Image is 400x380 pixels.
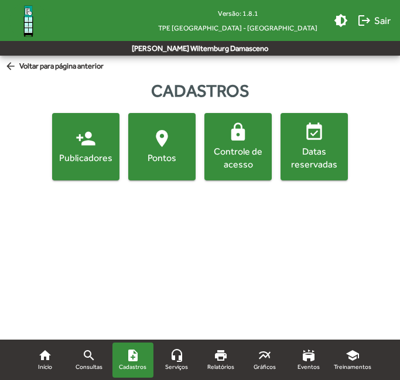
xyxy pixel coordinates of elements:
[357,10,391,31] span: Sair
[334,13,348,28] mat-icon: brightness_medium
[5,60,19,73] mat-icon: arrow_back
[228,122,248,142] mat-icon: lock
[281,113,348,180] button: Datas reservadas
[304,122,324,142] mat-icon: event_available
[76,128,96,149] mat-icon: person_add
[128,113,196,180] button: Pontos
[54,152,117,165] div: Publicadores
[357,13,371,28] mat-icon: logout
[353,10,395,31] button: Sair
[204,113,272,180] button: Controle de acesso
[283,145,346,172] div: Datas reservadas
[5,60,104,73] span: Voltar para página anterior
[52,113,119,180] button: Publicadores
[149,6,327,20] div: Versão: 1.8.1
[9,2,47,40] img: Logo
[149,20,327,35] span: TPE [GEOGRAPHIC_DATA] - [GEOGRAPHIC_DATA]
[131,152,193,165] div: Pontos
[152,128,172,149] mat-icon: location_on
[207,145,269,172] div: Controle de acesso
